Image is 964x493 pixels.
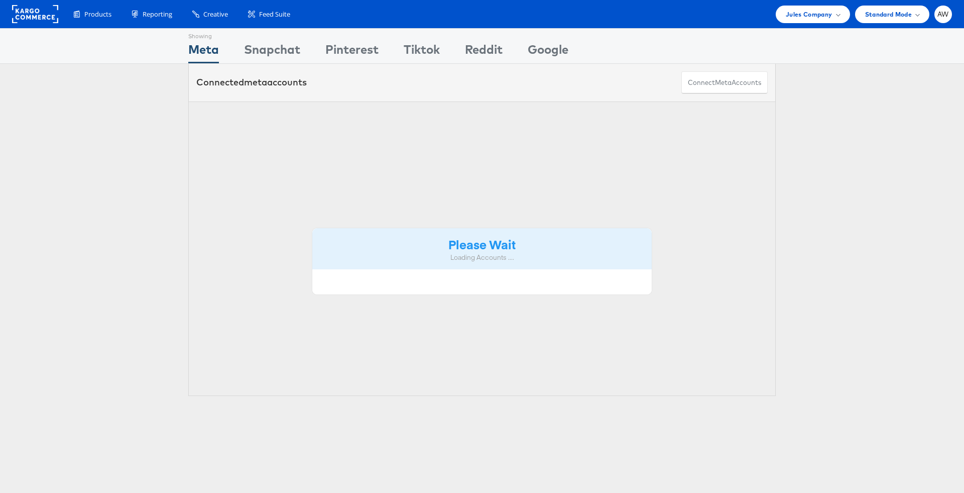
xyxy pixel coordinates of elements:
[786,9,832,20] span: Jules Company
[448,236,516,252] strong: Please Wait
[188,41,219,63] div: Meta
[143,10,172,19] span: Reporting
[865,9,912,20] span: Standard Mode
[528,41,568,63] div: Google
[84,10,111,19] span: Products
[937,11,949,18] span: AW
[465,41,503,63] div: Reddit
[715,78,732,87] span: meta
[188,29,219,41] div: Showing
[203,10,228,19] span: Creative
[244,76,267,88] span: meta
[404,41,440,63] div: Tiktok
[259,10,290,19] span: Feed Suite
[681,71,768,94] button: ConnectmetaAccounts
[196,76,307,89] div: Connected accounts
[320,253,644,262] div: Loading Accounts ....
[244,41,300,63] div: Snapchat
[325,41,379,63] div: Pinterest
